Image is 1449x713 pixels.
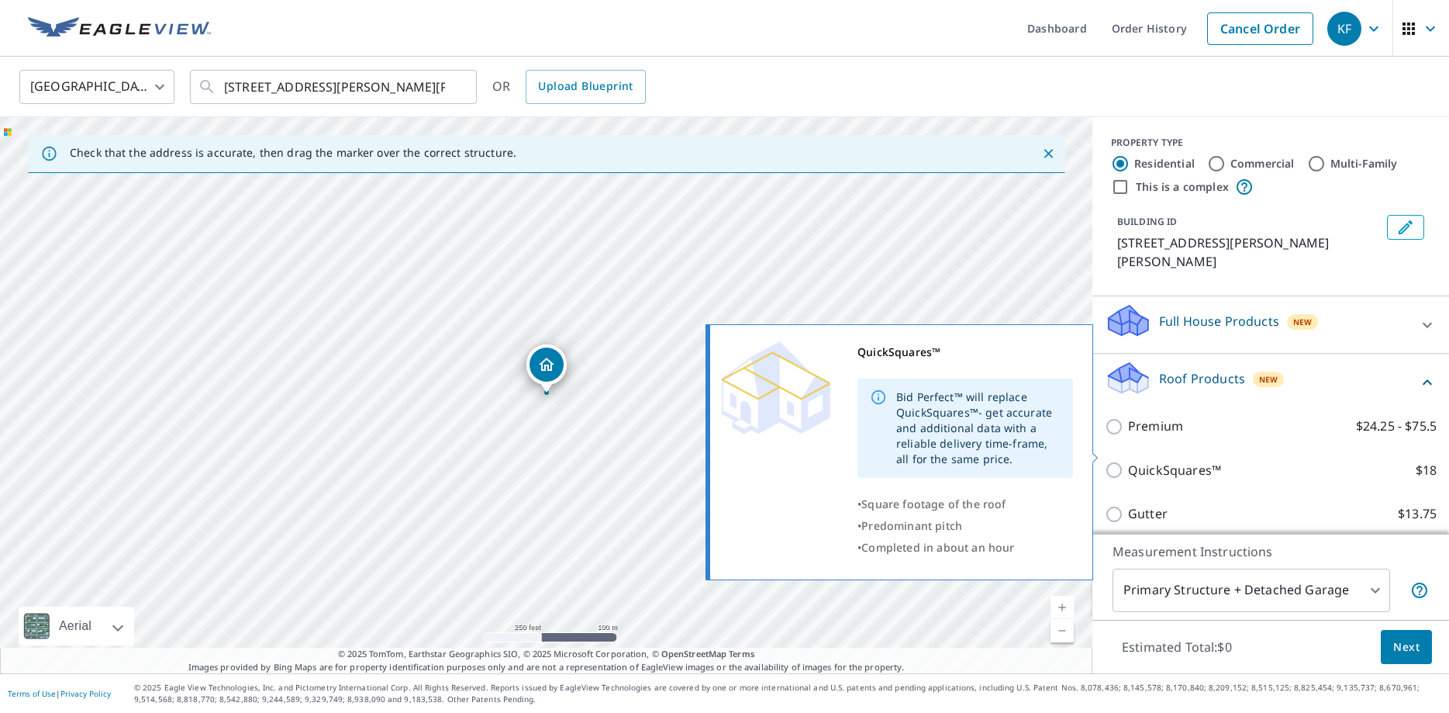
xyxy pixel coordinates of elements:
[1398,504,1437,524] p: $13.75
[1259,373,1278,386] span: New
[896,383,1061,473] div: Bid Perfect™ will replace QuickSquares™- get accurate and additional data with a reliable deliver...
[1117,215,1177,228] p: BUILDING ID
[526,70,645,104] a: Upload Blueprint
[1109,630,1244,664] p: Estimated Total: $0
[70,146,516,160] p: Check that the address is accurate, then drag the marker over the correct structure.
[1038,144,1058,164] button: Close
[1113,569,1390,612] div: Primary Structure + Detached Garage
[1128,504,1168,524] p: Gutter
[861,540,1014,555] span: Completed in about an hour
[729,648,754,659] a: Terms
[1393,638,1420,657] span: Next
[1134,156,1195,171] label: Residential
[1117,234,1381,271] p: [STREET_ADDRESS][PERSON_NAME][PERSON_NAME]
[857,341,1073,363] div: QuickSquares™
[8,688,56,699] a: Terms of Use
[1111,136,1430,150] div: PROPERTY TYPE
[857,515,1073,537] div: •
[857,493,1073,515] div: •
[54,607,96,646] div: Aerial
[224,65,445,109] input: Search by address or latitude-longitude
[1128,417,1183,436] p: Premium
[861,518,962,533] span: Predominant pitch
[722,341,830,434] img: Premium
[1356,417,1437,436] p: $24.25 - $75.5
[1387,215,1424,240] button: Edit building 1
[1105,303,1437,347] div: Full House ProductsNew
[1327,12,1361,46] div: KF
[1128,461,1221,480] p: QuickSquares™
[1230,156,1295,171] label: Commercial
[8,689,111,698] p: |
[19,65,174,109] div: [GEOGRAPHIC_DATA]
[134,682,1441,705] p: © 2025 Eagle View Technologies, Inc. and Pictometry International Corp. All Rights Reserved. Repo...
[661,648,726,659] a: OpenStreetMap
[526,344,567,393] div: Dropped pin, building 1, Residential property, 701 Armand St Mandeville, LA 70448
[1051,619,1074,642] a: Current Level 17, Zoom Out
[1159,312,1279,331] p: Full House Products
[538,77,633,96] span: Upload Blueprint
[60,688,111,699] a: Privacy Policy
[1207,12,1313,45] a: Cancel Order
[28,17,211,40] img: EV Logo
[861,497,1006,511] span: Square footage of the roof
[19,607,134,646] div: Aerial
[1136,179,1229,195] label: This is a complex
[1113,542,1429,561] p: Measurement Instructions
[338,648,754,661] span: © 2025 TomTom, Earthstar Geographics SIO, © 2025 Microsoft Corporation, ©
[1159,369,1245,388] p: Roof Products
[492,70,646,104] div: OR
[1381,630,1432,665] button: Next
[1330,156,1398,171] label: Multi-Family
[1416,461,1437,480] p: $18
[857,537,1073,559] div: •
[1105,360,1437,404] div: Roof ProductsNew
[1293,316,1313,328] span: New
[1051,596,1074,619] a: Current Level 17, Zoom In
